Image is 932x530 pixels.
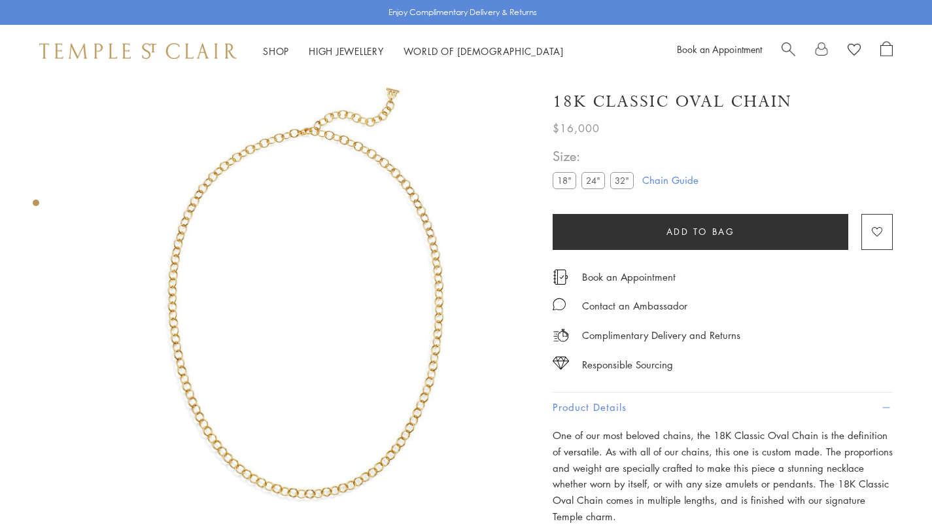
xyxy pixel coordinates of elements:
[553,429,893,523] span: One of our most beloved chains, the 18K Classic Oval Chain is the definition of versatile. As wit...
[553,172,576,188] label: 18"
[553,393,893,422] button: Product Details
[610,172,634,188] label: 32"
[642,173,699,187] a: Chain Guide
[33,196,39,217] div: Product gallery navigation
[666,224,735,239] span: Add to bag
[677,43,762,56] a: Book an Appointment
[880,41,893,61] a: Open Shopping Bag
[404,44,564,58] a: World of [DEMOGRAPHIC_DATA]World of [DEMOGRAPHIC_DATA]
[263,43,564,60] nav: Main navigation
[581,172,605,188] label: 24"
[582,327,740,344] p: Complimentary Delivery and Returns
[553,327,569,344] img: icon_delivery.svg
[388,6,537,19] p: Enjoy Complimentary Delivery & Returns
[263,44,289,58] a: ShopShop
[39,43,237,59] img: Temple St. Clair
[553,90,792,113] h1: 18K Classic Oval Chain
[582,298,687,314] div: Contact an Ambassador
[582,270,676,284] a: Book an Appointment
[553,270,568,285] img: icon_appointment.svg
[848,41,861,61] a: View Wishlist
[582,357,673,373] div: Responsible Sourcing
[553,214,848,250] button: Add to bag
[553,145,639,167] span: Size:
[85,77,533,525] img: N88865-OV32
[553,357,569,370] img: icon_sourcing.svg
[782,41,795,61] a: Search
[553,120,600,137] span: $16,000
[309,44,384,58] a: High JewelleryHigh Jewellery
[553,298,566,311] img: MessageIcon-01_2.svg
[867,468,919,517] iframe: Gorgias live chat messenger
